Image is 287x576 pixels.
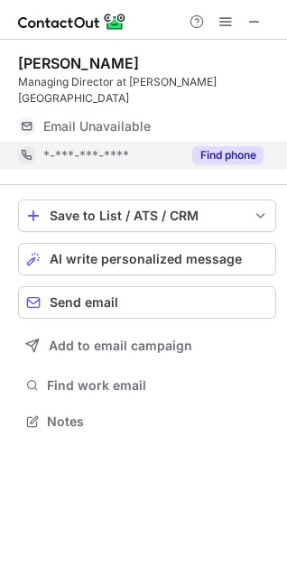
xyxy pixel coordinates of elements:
[18,11,126,33] img: ContactOut v5.3.10
[18,330,276,362] button: Add to email campaign
[18,243,276,275] button: AI write personalized message
[43,118,151,135] span: Email Unavailable
[18,286,276,319] button: Send email
[18,200,276,232] button: save-profile-one-click
[18,409,276,434] button: Notes
[50,209,245,223] div: Save to List / ATS / CRM
[47,377,269,394] span: Find work email
[47,413,269,430] span: Notes
[18,74,276,107] div: Managing Director at [PERSON_NAME] [GEOGRAPHIC_DATA]
[50,295,118,310] span: Send email
[18,54,139,72] div: [PERSON_NAME]
[49,339,192,353] span: Add to email campaign
[192,146,264,164] button: Reveal Button
[50,252,242,266] span: AI write personalized message
[18,373,276,398] button: Find work email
